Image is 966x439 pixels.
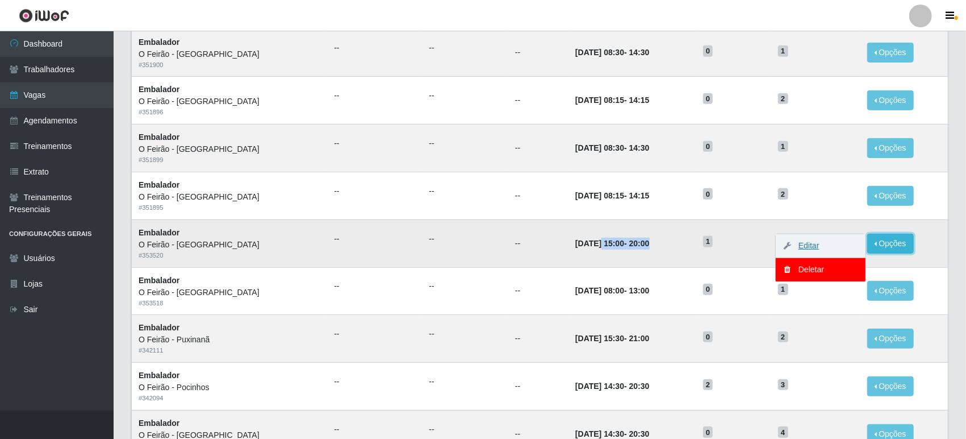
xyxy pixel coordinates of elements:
div: O Feirão - [GEOGRAPHIC_DATA] [139,191,320,203]
div: # 342111 [139,346,320,355]
button: Opções [867,90,914,110]
strong: - [575,143,649,152]
div: # 342094 [139,394,320,403]
button: Opções [867,43,914,63]
strong: - [575,429,649,438]
button: Opções [867,329,914,349]
ul: -- [334,424,415,436]
strong: - [575,334,649,343]
ul: -- [334,328,415,340]
button: Opções [867,281,914,301]
strong: Embalador [139,276,179,285]
span: 3 [778,379,788,391]
time: 14:15 [629,191,650,200]
strong: Embalador [139,371,179,380]
time: [DATE] 15:00 [575,239,624,248]
strong: - [575,48,649,57]
strong: - [575,382,649,391]
time: [DATE] 08:00 [575,286,624,295]
div: # 353518 [139,299,320,308]
button: Opções [867,138,914,158]
strong: Embalador [139,38,179,47]
div: # 351900 [139,60,320,70]
span: 0 [703,426,713,438]
span: 1 [703,236,713,247]
strong: Embalador [139,85,179,94]
button: Opções [867,234,914,254]
time: [DATE] 14:30 [575,429,624,438]
time: [DATE] 08:30 [575,48,624,57]
td: -- [508,219,568,267]
span: 1 [778,45,788,57]
ul: -- [334,376,415,388]
strong: Embalador [139,419,179,428]
td: -- [508,172,568,219]
div: # 351896 [139,107,320,117]
ul: -- [429,424,501,436]
span: 2 [778,332,788,343]
span: 1 [778,284,788,295]
div: # 353520 [139,251,320,260]
div: Deletar [787,264,854,276]
ul: -- [334,185,415,197]
strong: - [575,239,649,248]
span: 0 [703,45,713,57]
strong: Embalador [139,132,179,142]
strong: - [575,96,649,105]
ul: -- [429,138,501,150]
time: 20:30 [629,429,650,438]
time: 20:30 [629,382,650,391]
time: [DATE] 08:15 [575,96,624,105]
ul: -- [429,42,501,54]
time: 14:30 [629,143,650,152]
div: O Feirão - [GEOGRAPHIC_DATA] [139,143,320,155]
ul: -- [334,42,415,54]
ul: -- [429,328,501,340]
ul: -- [334,280,415,292]
td: -- [508,125,568,172]
span: 2 [703,379,713,391]
td: -- [508,77,568,125]
strong: Embalador [139,228,179,237]
time: [DATE] 08:30 [575,143,624,152]
td: -- [508,29,568,77]
img: CoreUI Logo [19,9,69,23]
time: [DATE] 14:30 [575,382,624,391]
button: Opções [867,376,914,396]
div: O Feirão - [GEOGRAPHIC_DATA] [139,287,320,299]
span: 0 [703,284,713,295]
div: O Feirão - [GEOGRAPHIC_DATA] [139,48,320,60]
div: O Feirão - [GEOGRAPHIC_DATA] [139,239,320,251]
div: O Feirão - Puxinanã [139,334,320,346]
time: 21:00 [629,334,650,343]
strong: Embalador [139,323,179,332]
span: 2 [778,93,788,105]
div: O Feirão - Pocinhos [139,382,320,394]
ul: -- [429,90,501,102]
time: 20:00 [629,239,650,248]
ul: -- [429,185,501,197]
ul: -- [334,90,415,102]
time: 13:00 [629,286,650,295]
td: -- [508,363,568,411]
div: O Feirão - [GEOGRAPHIC_DATA] [139,96,320,107]
ul: -- [429,233,501,245]
time: [DATE] 08:15 [575,191,624,200]
ul: -- [334,233,415,245]
td: -- [508,315,568,363]
ul: -- [429,376,501,388]
span: 0 [703,141,713,152]
strong: - [575,191,649,200]
td: -- [508,267,568,315]
ul: -- [334,138,415,150]
span: 1 [778,141,788,152]
span: 4 [778,426,788,438]
strong: - [575,286,649,295]
div: # 351895 [139,203,320,213]
span: 0 [703,93,713,105]
time: [DATE] 15:30 [575,334,624,343]
time: 14:30 [629,48,650,57]
span: 0 [703,332,713,343]
strong: Embalador [139,180,179,189]
div: # 351899 [139,155,320,165]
